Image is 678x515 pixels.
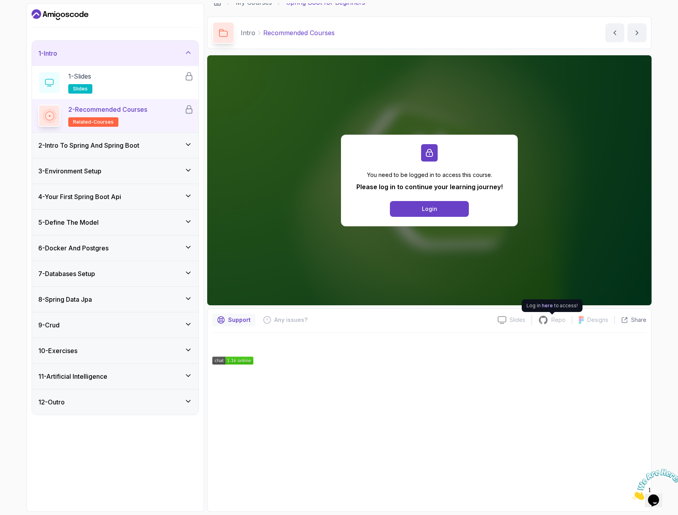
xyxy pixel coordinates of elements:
[32,158,199,184] button: 3-Environment Setup
[542,303,553,308] a: here
[38,295,92,304] h3: 8 - Spring Data Jpa
[212,357,253,365] img: Amigoscode Discord Server Badge
[356,171,503,179] p: You need to be logged in to access this course.
[38,397,65,407] h3: 12 - Outro
[68,71,91,81] p: 1 - Slides
[32,364,199,389] button: 11-Artificial Intelligence
[614,316,646,324] button: Share
[3,3,6,10] span: 1
[38,71,192,94] button: 1-Slidesslides
[509,316,525,324] p: Slides
[32,8,88,21] a: Dashboard
[390,201,469,217] button: Login
[32,261,199,286] button: 7-Databases Setup
[3,3,52,34] img: Chat attention grabber
[629,466,678,503] iframe: chat widget
[32,133,199,158] button: 2-Intro To Spring And Spring Boot
[38,243,109,253] h3: 6 - Docker And Postgres
[32,235,199,261] button: 6-Docker And Postgres
[32,184,199,209] button: 4-Your First Spring Boot Api
[605,23,624,42] button: previous content
[356,182,503,192] p: Please log in to continue your learning journey!
[38,320,60,330] h3: 9 - Crud
[73,119,114,125] span: related-courses
[228,316,251,324] p: Support
[212,314,255,326] button: Support button
[32,210,199,235] button: 5-Define The Model
[38,141,139,150] h3: 2 - Intro To Spring And Spring Boot
[38,218,99,227] h3: 5 - Define The Model
[263,28,335,38] p: Recommended Courses
[38,269,95,278] h3: 7 - Databases Setup
[631,316,646,324] p: Share
[38,346,77,355] h3: 10 - Exercises
[73,86,88,92] span: slides
[38,166,101,176] h3: 3 - Environment Setup
[32,312,199,338] button: 9-Crud
[32,338,199,363] button: 10-Exercises
[526,303,578,309] p: Log in to access!
[38,105,192,127] button: 2-Recommended Coursesrelated-courses
[68,105,147,114] p: 2 - Recommended Courses
[422,205,437,213] div: Login
[32,389,199,415] button: 12-Outro
[32,41,199,66] button: 1-Intro
[627,23,646,42] button: next content
[38,192,121,201] h3: 4 - Your First Spring Boot Api
[38,49,57,58] h3: 1 - Intro
[32,287,199,312] button: 8-Spring Data Jpa
[551,316,566,324] p: Repo
[274,316,307,324] p: Any issues?
[587,316,608,324] p: Designs
[38,372,107,381] h3: 11 - Artificial Intelligence
[241,28,255,38] p: Intro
